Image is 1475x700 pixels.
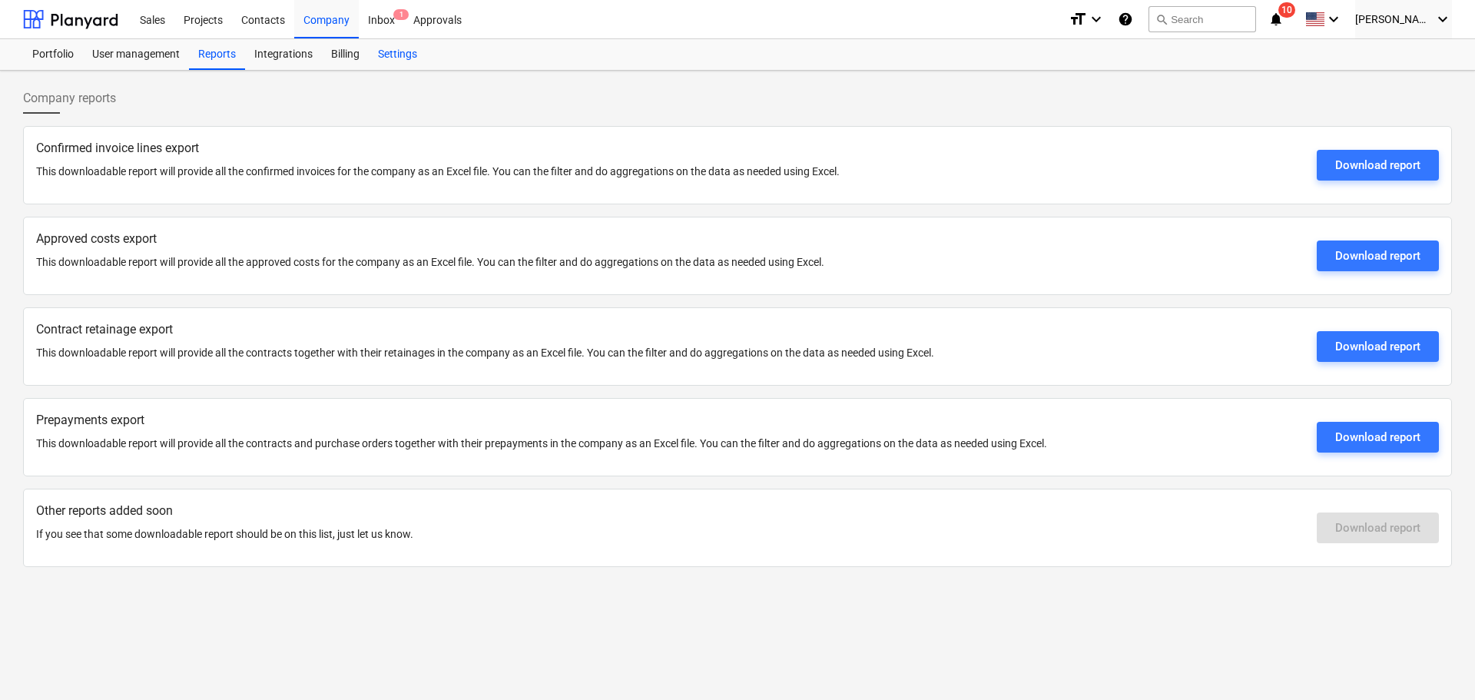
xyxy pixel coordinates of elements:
a: Settings [369,39,426,70]
p: This downloadable report will provide all the confirmed invoices for the company as an Excel file... [36,164,1304,179]
div: Download report [1335,155,1420,175]
i: keyboard_arrow_down [1087,10,1105,28]
p: Contract retainage export [36,320,1304,339]
i: keyboard_arrow_down [1324,10,1343,28]
i: notifications [1268,10,1284,28]
button: Search [1149,6,1256,32]
div: Download report [1335,337,1420,357]
i: format_size [1069,10,1087,28]
p: Confirmed invoice lines export [36,139,1304,158]
p: This downloadable report will provide all the contracts together with their retainages in the com... [36,345,1304,360]
div: Download report [1335,246,1420,266]
a: Portfolio [23,39,83,70]
a: Billing [322,39,369,70]
i: Knowledge base [1118,10,1133,28]
a: Reports [189,39,245,70]
a: Integrations [245,39,322,70]
a: User management [83,39,189,70]
button: Download report [1317,422,1439,453]
p: Approved costs export [36,230,1304,248]
span: search [1155,13,1168,25]
p: This downloadable report will provide all the contracts and purchase orders together with their p... [36,436,1304,451]
button: Download report [1317,241,1439,271]
button: Download report [1317,150,1439,181]
p: Prepayments export [36,411,1304,430]
button: Download report [1317,331,1439,362]
span: Company reports [23,89,116,108]
p: Other reports added soon [36,502,1304,520]
div: Download report [1335,427,1420,447]
span: 10 [1278,2,1295,18]
p: This downloadable report will provide all the approved costs for the company as an Excel file. Yo... [36,254,1304,270]
span: 1 [393,9,409,20]
i: keyboard_arrow_down [1434,10,1452,28]
p: If you see that some downloadable report should be on this list, just let us know. [36,526,1304,542]
span: [PERSON_NAME] [1355,13,1432,25]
